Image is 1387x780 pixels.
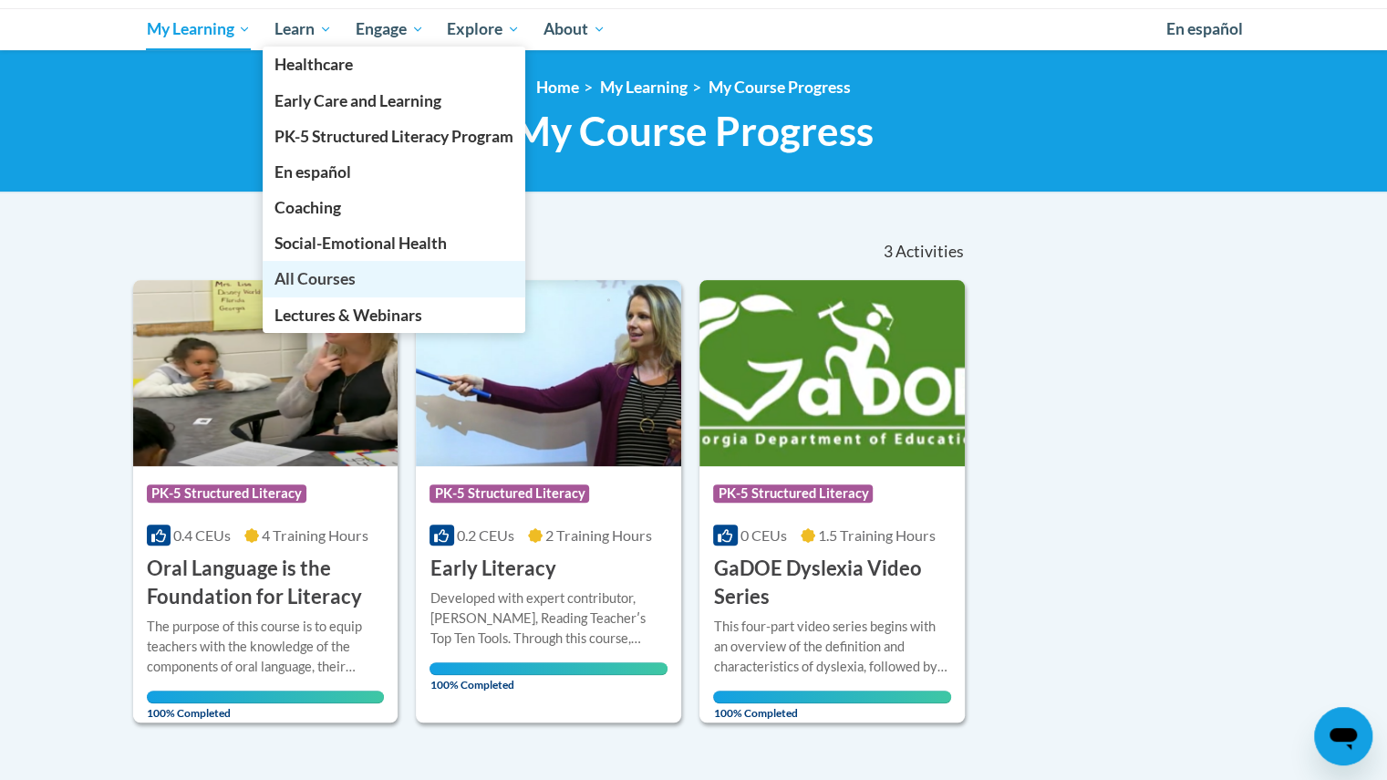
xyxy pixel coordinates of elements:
span: Lectures & Webinars [274,306,422,325]
span: Explore [447,18,520,40]
a: Course LogoPK-5 Structured Literacy0.2 CEUs2 Training Hours Early LiteracyDeveloped with expert c... [416,280,681,722]
span: Learn [274,18,332,40]
a: Home [536,78,579,97]
a: Course LogoPK-5 Structured Literacy0.4 CEUs4 Training Hours Oral Language is the Foundation for L... [133,280,399,722]
a: Healthcare [263,47,525,82]
a: Explore [435,8,532,50]
img: Course Logo [133,280,399,466]
a: My Course Progress [709,78,851,97]
a: My Learning [600,78,688,97]
div: Main menu [119,8,1268,50]
a: Lectures & Webinars [263,297,525,333]
a: My Learning [135,8,264,50]
span: 0.4 CEUs [173,526,231,544]
span: PK-5 Structured Literacy [147,484,306,503]
h3: Early Literacy [430,555,555,583]
span: PK-5 Structured Literacy [430,484,589,503]
span: 100% Completed [430,662,668,692]
span: PK-5 Structured Literacy Program [274,127,513,146]
span: My Learning [146,18,251,40]
a: Early Care and Learning [263,83,525,119]
span: About [543,18,606,40]
span: En español [1166,19,1243,38]
span: Coaching [274,198,341,217]
span: Early Care and Learning [274,91,441,110]
img: Course Logo [699,280,965,466]
a: PK-5 Structured Literacy Program [263,119,525,154]
span: Healthcare [274,55,353,74]
div: Developed with expert contributor, [PERSON_NAME], Reading Teacherʹs Top Ten Tools. Through this c... [430,588,668,649]
span: Social-Emotional Health [274,234,447,253]
span: PK-5 Structured Literacy [713,484,873,503]
div: This four-part video series begins with an overview of the definition and characteristics of dysl... [713,617,951,677]
div: Your progress [147,691,385,703]
a: En español [1154,10,1255,48]
a: Course LogoPK-5 Structured Literacy0 CEUs1.5 Training Hours GaDOE Dyslexia Video SeriesThis four-... [699,280,965,722]
span: Activities [895,242,964,262]
a: All Courses [263,261,525,296]
span: 2 Training Hours [545,526,652,544]
h3: GaDOE Dyslexia Video Series [713,555,951,611]
iframe: Button to launch messaging window [1314,707,1372,765]
div: Your progress [430,662,668,675]
a: En español [263,154,525,190]
span: En español [274,162,351,182]
span: 0 CEUs [740,526,787,544]
span: 0.2 CEUs [457,526,514,544]
a: Learn [263,8,344,50]
span: Engage [356,18,424,40]
span: All Courses [274,269,356,288]
a: Social-Emotional Health [263,225,525,261]
span: 3 [883,242,892,262]
span: My Course Progress [513,107,874,155]
span: 100% Completed [713,691,951,720]
div: Your progress [713,691,951,703]
h3: Oral Language is the Foundation for Literacy [147,555,385,611]
a: About [532,8,617,50]
div: The purpose of this course is to equip teachers with the knowledge of the components of oral lang... [147,617,385,677]
span: 1.5 Training Hours [818,526,936,544]
a: Engage [344,8,436,50]
img: Course Logo [416,280,681,466]
span: 100% Completed [147,691,385,720]
a: Coaching [263,190,525,225]
span: 4 Training Hours [262,526,368,544]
